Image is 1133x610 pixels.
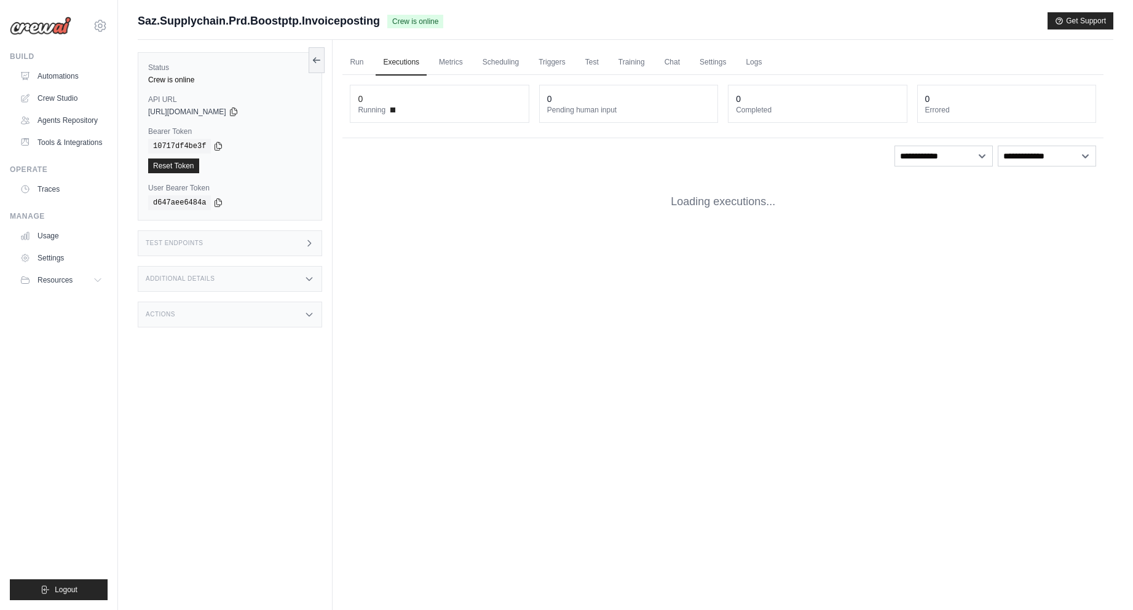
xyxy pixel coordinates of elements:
[146,275,215,283] h3: Additional Details
[138,12,380,29] span: Saz.Supplychain.Prd.Boostptp.Invoiceposting
[148,95,312,104] label: API URL
[10,165,108,174] div: Operate
[10,579,108,600] button: Logout
[692,50,733,76] a: Settings
[547,105,710,115] dt: Pending human input
[547,93,552,105] div: 0
[148,158,199,173] a: Reset Token
[15,179,108,199] a: Traces
[657,50,687,76] a: Chat
[148,139,211,154] code: 10717df4be3f
[358,105,385,115] span: Running
[358,93,363,105] div: 0
[736,105,899,115] dt: Completed
[10,52,108,61] div: Build
[148,127,312,136] label: Bearer Token
[15,270,108,290] button: Resources
[10,211,108,221] div: Manage
[15,226,108,246] a: Usage
[736,93,741,105] div: 0
[15,248,108,268] a: Settings
[55,585,77,595] span: Logout
[146,311,175,318] h3: Actions
[15,66,108,86] a: Automations
[10,17,71,35] img: Logo
[738,50,769,76] a: Logs
[38,275,73,285] span: Resources
[148,195,211,210] code: d647aee6484a
[15,88,108,108] a: Crew Studio
[1048,12,1113,29] button: Get Support
[387,15,443,28] span: Crew is online
[15,133,108,152] a: Tools & Integrations
[611,50,652,76] a: Training
[925,93,930,105] div: 0
[148,183,312,193] label: User Bearer Token
[376,50,427,76] a: Executions
[148,63,312,72] label: Status
[432,50,470,76] a: Metrics
[578,50,606,76] a: Test
[148,75,312,85] div: Crew is online
[475,50,526,76] a: Scheduling
[15,111,108,130] a: Agents Repository
[531,50,573,76] a: Triggers
[148,107,226,117] span: [URL][DOMAIN_NAME]
[342,174,1103,230] div: Loading executions...
[925,105,1088,115] dt: Errored
[146,240,203,247] h3: Test Endpoints
[342,50,371,76] a: Run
